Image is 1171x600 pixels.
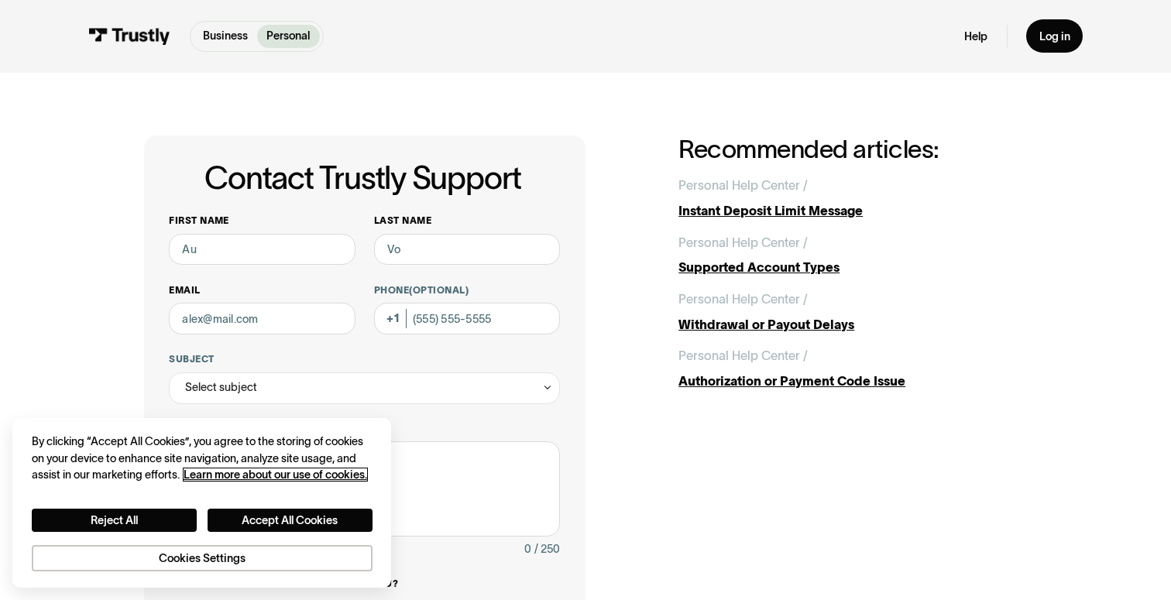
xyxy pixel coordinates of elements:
[678,290,1027,334] a: Personal Help Center /Withdrawal or Payout Delays
[678,233,1027,277] a: Personal Help Center /Supported Account Types
[169,353,560,365] label: Subject
[169,284,355,297] label: Email
[169,234,355,266] input: Alex
[524,540,531,558] div: 0
[534,540,560,558] div: / 250
[257,25,319,48] a: Personal
[409,285,469,295] span: (Optional)
[12,418,391,588] div: Cookie banner
[374,234,560,266] input: Howard
[964,29,987,44] a: Help
[374,303,560,334] input: (555) 555-5555
[1039,29,1070,44] div: Log in
[88,28,170,45] img: Trustly Logo
[678,290,808,308] div: Personal Help Center /
[166,161,560,196] h1: Contact Trustly Support
[203,28,248,44] p: Business
[32,509,197,533] button: Reject All
[194,25,257,48] a: Business
[32,434,373,571] div: Privacy
[266,28,310,44] p: Personal
[678,372,1027,390] div: Authorization or Payment Code Issue
[32,545,373,572] button: Cookies Settings
[1026,19,1083,53] a: Log in
[185,378,257,396] div: Select subject
[678,176,1027,220] a: Personal Help Center /Instant Deposit Limit Message
[678,135,1027,163] h2: Recommended articles:
[374,284,560,297] label: Phone
[169,372,560,404] div: Select subject
[32,434,373,483] div: By clicking “Accept All Cookies”, you agree to the storing of cookies on your device to enhance s...
[678,258,1027,276] div: Supported Account Types
[678,176,808,194] div: Personal Help Center /
[208,509,373,533] button: Accept All Cookies
[184,468,367,481] a: More information about your privacy, opens in a new tab
[678,346,808,365] div: Personal Help Center /
[678,315,1027,334] div: Withdrawal or Payout Delays
[169,303,355,334] input: alex@mail.com
[374,214,560,227] label: Last name
[678,233,808,252] div: Personal Help Center /
[169,214,355,227] label: First name
[678,346,1027,390] a: Personal Help Center /Authorization or Payment Code Issue
[678,201,1027,220] div: Instant Deposit Limit Message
